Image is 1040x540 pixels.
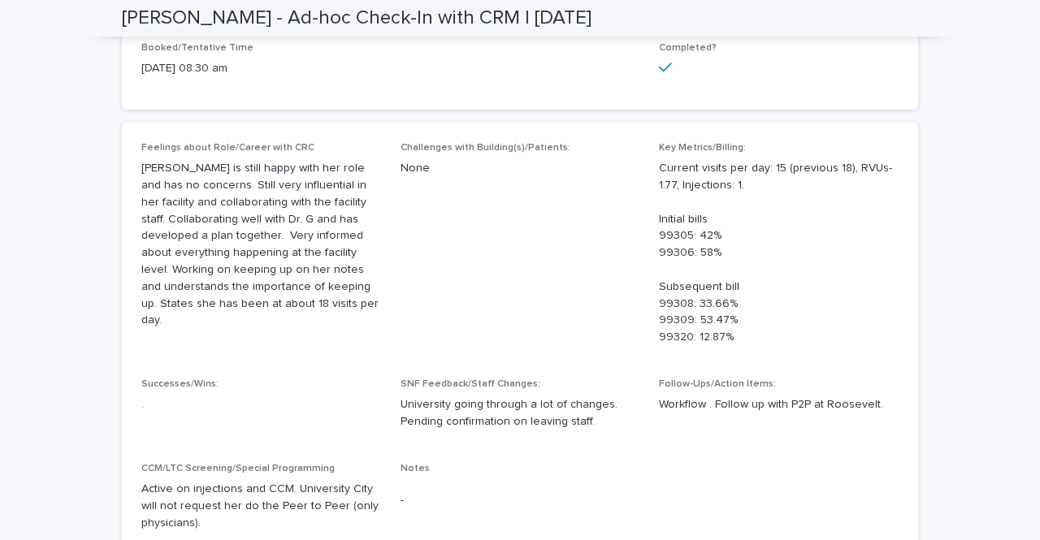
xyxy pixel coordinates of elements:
[141,43,253,53] span: Booked/Tentative Time
[401,492,640,509] p: -
[141,481,381,531] p: Active on injections and CCM. University City will not request her do the Peer to Peer (only phys...
[141,60,381,77] p: [DATE] 08:30 am
[659,143,746,153] span: Key Metrics/Billing:
[141,396,381,413] p: .
[659,43,717,53] span: Completed?
[659,160,899,346] p: Current visits per day: 15 (previous 18), RVUs- 1.77, Injections: 1. Initial bills 99305: 42% 993...
[141,160,381,329] p: [PERSON_NAME] is still happy with her role and has no concerns. Still very influential in her fac...
[401,464,430,473] span: Notes
[401,379,540,389] span: SNF Feedback/Staff Changes:
[141,143,314,153] span: Feelings about Role/Career with CRC
[122,6,591,30] h2: [PERSON_NAME] - Ad-hoc Check-In with CRM | [DATE]
[141,464,335,473] span: CCM/LTC Screening/Special Programming
[141,379,219,389] span: Successes/Wins:
[401,396,640,430] p: University going through a lot of changes. Pending confirmation on leaving staff.
[401,160,640,177] p: None
[659,379,776,389] span: Follow-Ups/Action Items:
[401,143,570,153] span: Challenges with Building(s)/Patients:
[659,396,899,413] p: Workflow . Follow up with P2P at Roosevelt.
